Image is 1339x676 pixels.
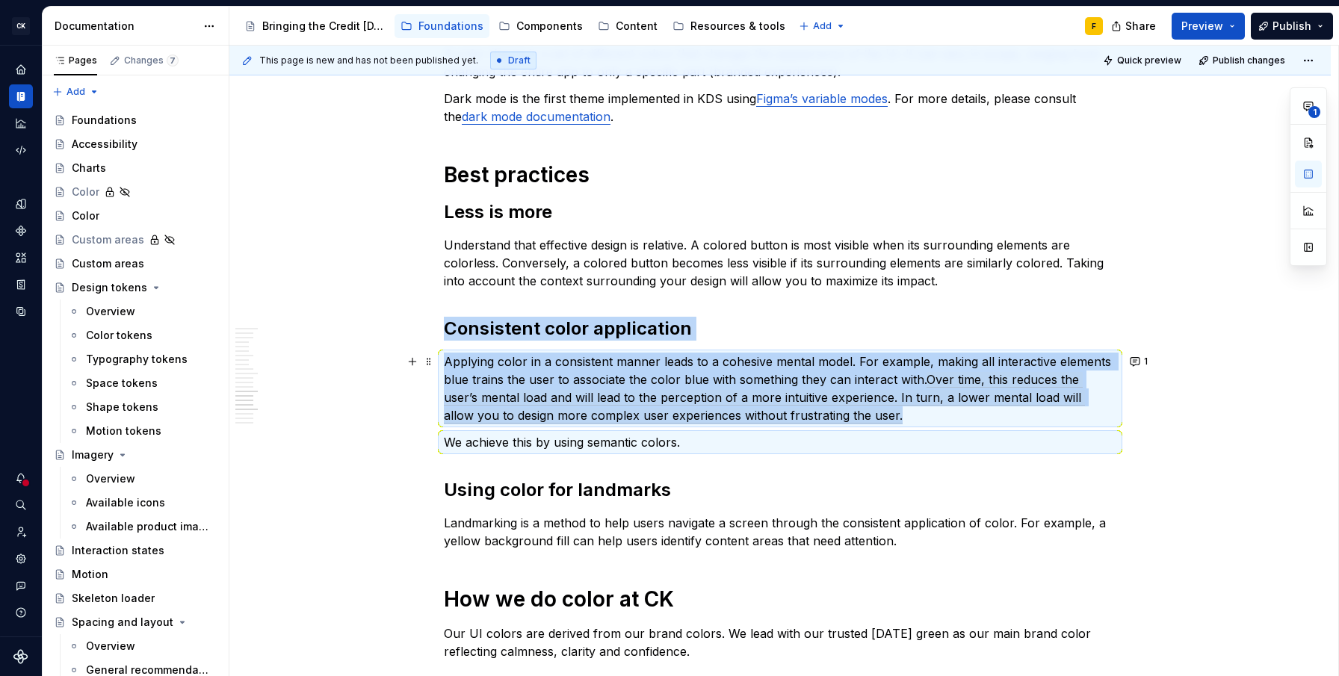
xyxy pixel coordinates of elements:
[62,395,223,419] a: Shape tokens
[72,591,155,606] div: Skeleton loader
[667,14,791,38] a: Resources & tools
[62,515,223,539] a: Available product imagery
[72,232,144,247] div: Custom areas
[72,113,137,128] div: Foundations
[48,132,223,156] a: Accessibility
[1098,50,1188,71] button: Quick preview
[72,280,147,295] div: Design tokens
[62,634,223,658] a: Overview
[9,84,33,108] a: Documentation
[262,19,386,34] div: Bringing the Credit [DATE] brand to life across products
[86,328,152,343] div: Color tokens
[9,111,33,135] a: Analytics
[48,539,223,562] a: Interaction states
[86,495,165,510] div: Available icons
[1092,20,1096,32] div: F
[3,10,39,42] button: CK
[48,228,223,252] a: Custom areas
[48,81,104,102] button: Add
[444,90,1116,125] p: Dark mode is the first theme implemented in KDS using . For more details, please consult the .
[9,466,33,490] div: Notifications
[444,353,1116,424] p: Applying color in a consistent manner leads to a cohesive mental model. For example, making all i...
[794,16,850,37] button: Add
[1172,13,1245,40] button: Preview
[444,372,1085,424] span: Over time, this reduces the user’s mental load and will lead to the perception of a more intuitiv...
[86,519,209,534] div: Available product imagery
[62,371,223,395] a: Space tokens
[444,433,1116,451] p: We achieve this by using semantic colors.
[9,246,33,270] a: Assets
[1104,13,1166,40] button: Share
[444,317,1116,341] h2: Consistent color application
[72,208,99,223] div: Color
[86,424,161,438] div: Motion tokens
[9,273,33,297] a: Storybook stories
[462,109,610,124] a: dark mode documentation
[9,138,33,162] a: Code automation
[395,14,489,38] a: Foundations
[48,443,223,467] a: Imagery
[616,19,658,34] div: Content
[72,256,144,271] div: Custom areas
[86,352,188,367] div: Typography tokens
[238,11,791,41] div: Page tree
[72,184,99,199] div: Color
[72,543,164,558] div: Interaction states
[592,14,664,38] a: Content
[444,586,1116,613] h1: How we do color at CK
[62,467,223,491] a: Overview
[9,547,33,571] a: Settings
[418,19,483,34] div: Foundations
[238,14,392,38] a: Bringing the Credit [DATE] brand to life across products
[86,639,135,654] div: Overview
[516,19,583,34] div: Components
[444,514,1116,550] p: Landmarking is a method to help users navigate a screen through the consistent application of col...
[55,19,196,34] div: Documentation
[72,615,173,630] div: Spacing and layout
[72,567,108,582] div: Motion
[48,108,223,132] a: Foundations
[62,323,223,347] a: Color tokens
[48,204,223,228] a: Color
[62,300,223,323] a: Overview
[9,493,33,517] button: Search ⌘K
[444,478,1116,502] h2: Using color for landmarks
[1181,19,1223,34] span: Preview
[1125,19,1156,34] span: Share
[9,300,33,323] a: Data sources
[1117,55,1181,66] span: Quick preview
[9,520,33,544] a: Invite team
[492,14,589,38] a: Components
[444,200,1116,224] h2: Less is more
[48,252,223,276] a: Custom areas
[48,610,223,634] a: Spacing and layout
[9,574,33,598] button: Contact support
[54,55,97,66] div: Pages
[48,180,223,204] a: Color
[1272,19,1311,34] span: Publish
[690,19,785,34] div: Resources & tools
[756,91,888,106] a: Figma’s variable modes
[72,161,106,176] div: Charts
[124,55,179,66] div: Changes
[13,649,28,664] svg: Supernova Logo
[72,137,137,152] div: Accessibility
[62,491,223,515] a: Available icons
[48,276,223,300] a: Design tokens
[86,376,158,391] div: Space tokens
[444,161,1116,188] h1: Best practices
[9,219,33,243] a: Components
[67,86,85,98] span: Add
[48,562,223,586] a: Motion
[86,471,135,486] div: Overview
[9,192,33,216] a: Design tokens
